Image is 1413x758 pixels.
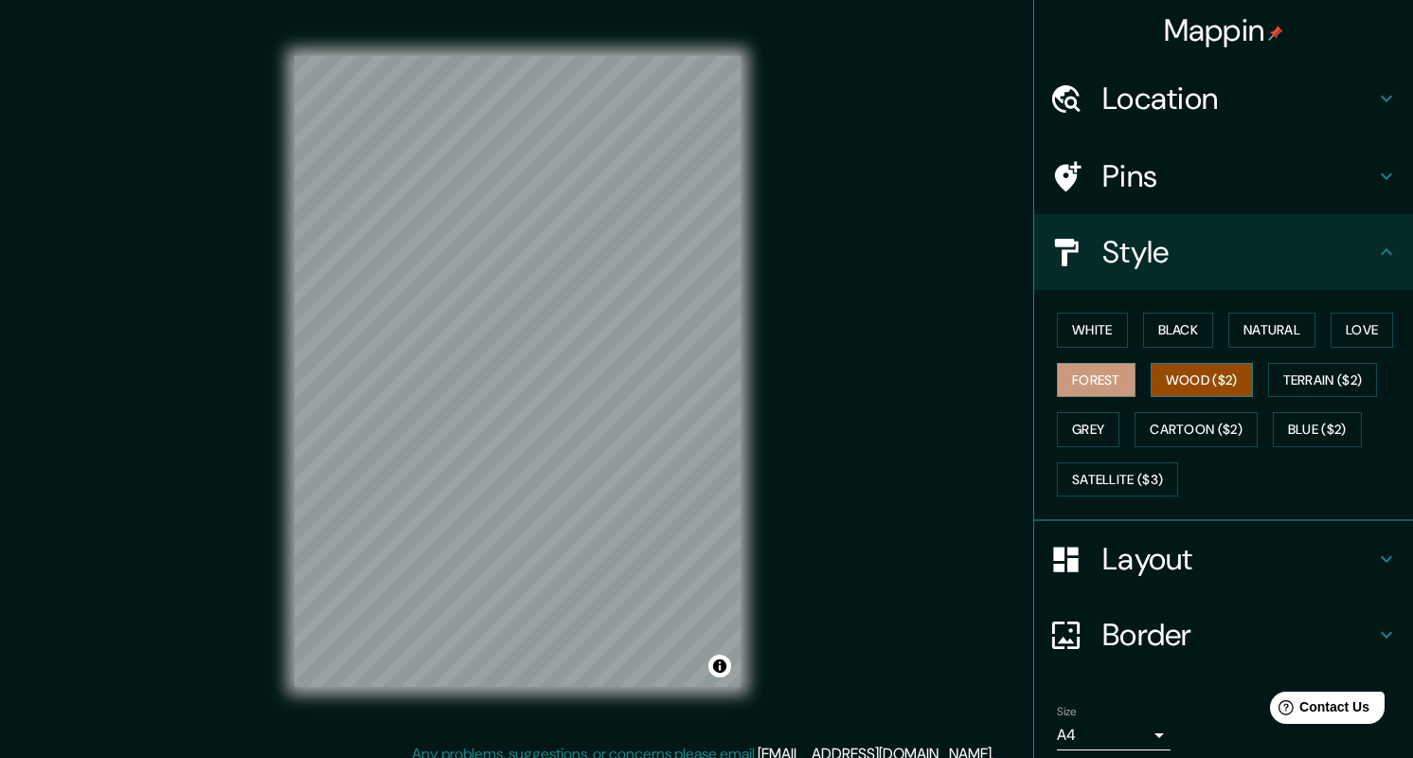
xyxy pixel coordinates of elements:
[1135,412,1258,447] button: Cartoon ($2)
[1034,138,1413,214] div: Pins
[1151,363,1253,398] button: Wood ($2)
[1102,233,1375,271] h4: Style
[1057,720,1171,750] div: A4
[1057,363,1136,398] button: Forest
[1034,61,1413,136] div: Location
[1057,704,1077,720] label: Size
[708,655,731,677] button: Toggle attribution
[1102,540,1375,578] h4: Layout
[1057,462,1178,497] button: Satellite ($3)
[1143,313,1214,348] button: Black
[1102,80,1375,117] h4: Location
[1102,616,1375,654] h4: Border
[1268,363,1378,398] button: Terrain ($2)
[1273,412,1362,447] button: Blue ($2)
[295,56,741,687] canvas: Map
[1228,313,1315,348] button: Natural
[1057,313,1128,348] button: White
[1268,26,1283,41] img: pin-icon.png
[1331,313,1393,348] button: Love
[1057,412,1119,447] button: Grey
[1034,214,1413,290] div: Style
[1164,11,1284,49] h4: Mappin
[1034,521,1413,597] div: Layout
[1244,684,1392,737] iframe: Help widget launcher
[1034,597,1413,673] div: Border
[1102,157,1375,195] h4: Pins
